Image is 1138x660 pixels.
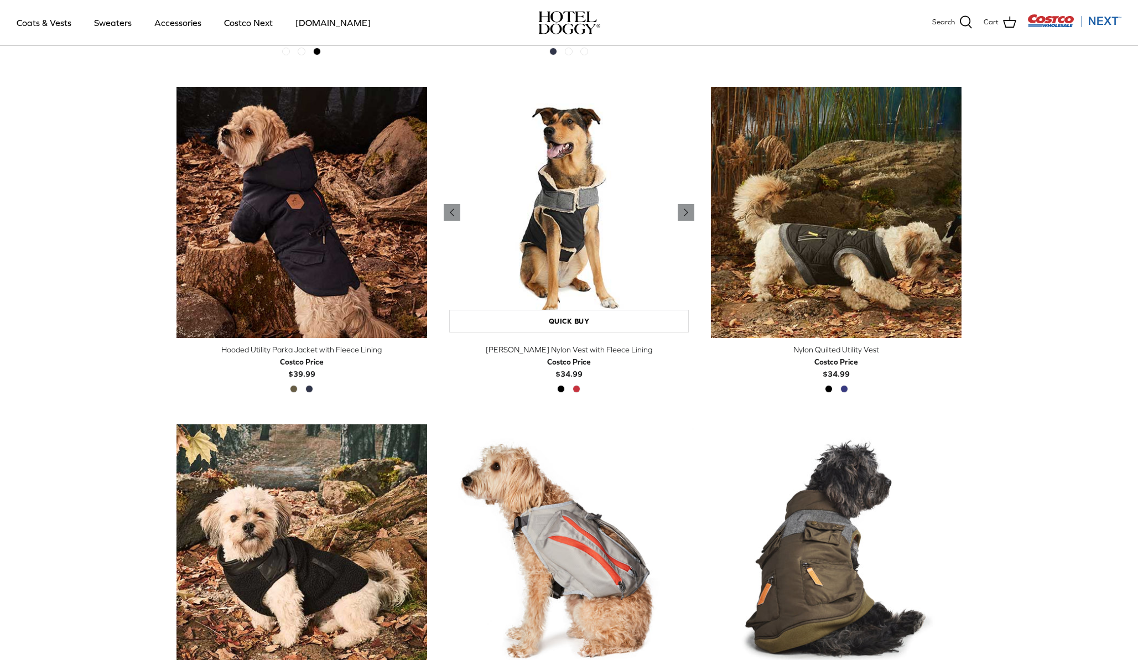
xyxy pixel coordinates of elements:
a: Visit Costco Next [1027,21,1121,29]
img: hoteldoggycom [538,11,600,34]
a: hoteldoggy.com hoteldoggycom [538,11,600,34]
a: Search [932,15,973,30]
b: $34.99 [814,356,858,378]
a: [PERSON_NAME] Nylon Vest with Fleece Lining Costco Price$34.99 [444,344,694,381]
a: Coats & Vests [7,4,81,41]
div: Hooded Utility Parka Jacket with Fleece Lining [176,344,427,356]
div: Costco Price [280,356,324,368]
a: Quick buy [449,310,689,332]
b: $34.99 [547,356,591,378]
span: Cart [984,17,999,28]
span: Search [932,17,955,28]
a: Melton Nylon Vest with Fleece Lining [444,87,694,337]
div: Nylon Quilted Utility Vest [711,344,962,356]
a: Hooded Utility Parka Jacket with Fleece Lining Costco Price$39.99 [176,344,427,381]
a: Cart [984,15,1016,30]
a: Nylon Quilted Utility Vest Costco Price$34.99 [711,344,962,381]
div: Costco Price [547,356,591,368]
a: Accessories [144,4,211,41]
img: Costco Next [1027,14,1121,28]
a: Costco Next [214,4,283,41]
div: [PERSON_NAME] Nylon Vest with Fleece Lining [444,344,694,356]
a: Hooded Utility Parka Jacket with Fleece Lining [176,87,427,337]
a: Nylon Quilted Utility Vest [711,87,962,337]
a: Previous [678,204,694,221]
a: Sweaters [84,4,142,41]
a: Previous [444,204,460,221]
b: $39.99 [280,356,324,378]
div: Costco Price [814,356,858,368]
a: [DOMAIN_NAME] [285,4,381,41]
